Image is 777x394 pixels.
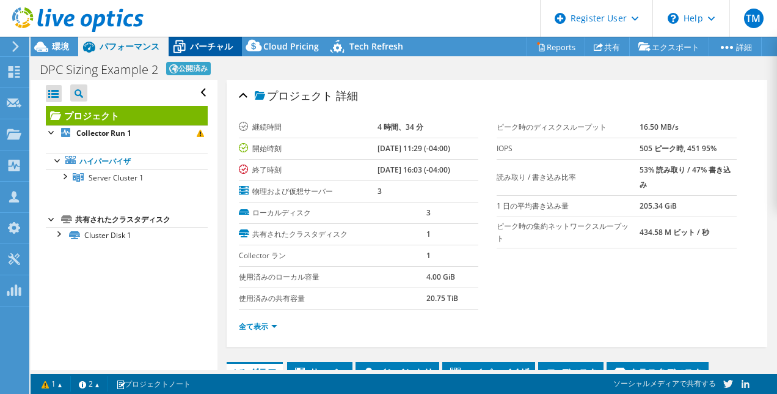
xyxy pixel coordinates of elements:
b: 434.58 M ビット / 秒 [640,227,709,237]
b: [DATE] 11:29 (-04:00) [378,143,450,154]
label: 開始時刻 [239,143,378,155]
b: 4.00 GiB [426,272,455,282]
span: ハイパーバイザ [448,366,529,378]
b: 3 [426,207,431,218]
a: プロジェクトノート [108,376,199,392]
span: Cloud Pricing [263,40,319,52]
a: プロジェクト [46,106,208,125]
label: 1 日の平均書き込み量 [497,200,640,212]
a: 全て表示 [239,321,277,332]
span: ソーシャルメディアで共有する [613,378,716,388]
span: バーチャル [190,40,233,52]
a: エクスポート [629,37,709,56]
a: Cluster Disk 1 [46,227,208,243]
span: サーバー [293,366,346,378]
a: 詳細 [709,37,762,56]
b: 205.34 GiB [640,201,677,211]
b: 1 [426,250,431,261]
span: Tech Refresh [349,40,403,52]
b: Collector Run 1 [76,128,131,138]
span: インベントリ [362,366,433,378]
span: TM [744,9,764,28]
b: 505 ピーク時, 451 95% [640,143,717,154]
a: Reports [527,37,585,56]
b: 53% 読み取り / 47% 書き込み [640,165,731,190]
label: 物理および仮想サーバー [239,185,378,198]
label: 継続時間 [239,121,378,133]
label: 使用済みのローカル容量 [239,271,427,283]
span: グラフ [233,366,277,378]
span: 詳細 [336,88,358,103]
a: Collector Run 1 [46,125,208,141]
label: IOPS [497,143,640,155]
div: 共有されたクラスタディスク [75,212,208,227]
label: ピーク時のディスクスループット [497,121,640,133]
label: Collector ラン [239,250,427,262]
a: 2 [70,376,108,392]
a: 1 [33,376,71,392]
b: [DATE] 16:03 (-04:00) [378,165,450,175]
span: プロジェクト [255,90,333,102]
span: パフォーマンス [100,40,159,52]
label: 終了時刻 [239,164,378,176]
label: 共有されたクラスタディスク [239,228,427,240]
span: Server Cluster 1 [89,173,144,183]
b: 20.75 TiB [426,293,458,303]
b: 1 [426,229,431,239]
label: ローカルディスク [239,207,427,219]
b: 16.50 MB/s [640,122,679,132]
a: ハイパーバイザ [46,154,208,169]
span: 公開済み [166,62,211,75]
a: 共有 [585,37,630,56]
b: 3 [378,186,382,196]
span: ディスク [544,366,597,378]
b: 4 時間、34 分 [378,122,423,132]
svg: \n [668,13,679,24]
span: 環境 [52,40,69,52]
label: 読み取り / 書き込み比率 [497,171,640,184]
label: ピーク時の集約ネットワークスループット [497,220,640,245]
h1: DPC Sizing Example 2 [40,64,158,76]
a: Server Cluster 1 [46,169,208,185]
span: クラスタディスク [613,366,702,378]
label: 使用済みの共有容量 [239,292,427,305]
